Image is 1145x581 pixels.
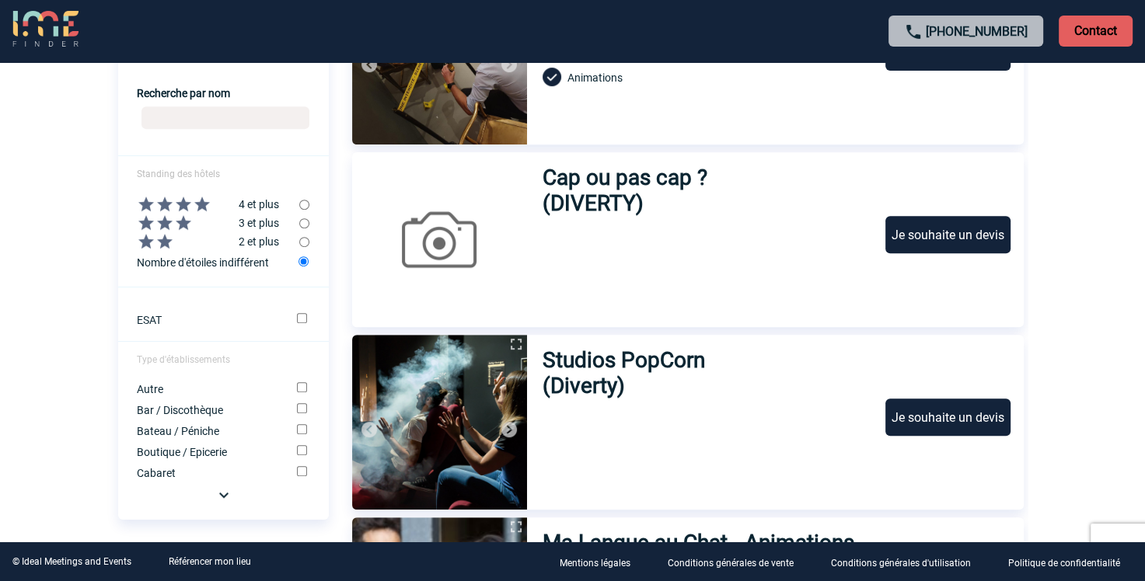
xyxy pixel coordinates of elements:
[1059,16,1133,47] p: Contact
[137,251,299,272] label: Nombre d'étoiles indifférent
[169,556,251,567] a: Référencer mon lieu
[543,68,561,86] img: check-circle-24-px-b.png
[904,23,923,41] img: call-24-px.png
[885,216,1011,253] div: Je souhaite un devis
[668,558,794,569] p: Conditions générales de vente
[352,152,527,327] img: notfoundimage.jpg
[137,404,276,416] label: Bar / Discothèque
[831,558,971,569] p: Conditions générales d'utilisation
[543,347,792,398] h3: Studios PopCorn (Diverty)
[996,555,1145,569] a: Politique de confidentialité
[118,195,299,214] label: 4 et plus
[137,169,220,179] span: Standing des hôtels
[118,232,299,251] label: 2 et plus
[137,467,276,479] label: Cabaret
[118,214,299,232] label: 3 et plus
[543,165,812,216] h3: Cap ou pas cap ? (DIVERTY)
[1008,558,1120,569] p: Politique de confidentialité
[137,87,230,99] label: Recherche par nom
[12,556,131,567] div: © Ideal Meetings and Events
[137,354,230,365] span: Type d'établissements
[137,383,276,395] label: Autre
[137,446,276,458] label: Boutique / Epicerie
[926,24,1028,39] a: [PHONE_NUMBER]
[560,558,630,569] p: Mentions légales
[567,71,623,84] span: Animations
[352,335,527,510] img: 1.jpg
[655,555,819,569] a: Conditions générales de vente
[819,555,996,569] a: Conditions générales d'utilisation
[885,398,1011,436] div: Je souhaite un devis
[137,314,276,326] label: ESAT
[137,425,276,437] label: Bateau / Péniche
[547,555,655,569] a: Mentions légales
